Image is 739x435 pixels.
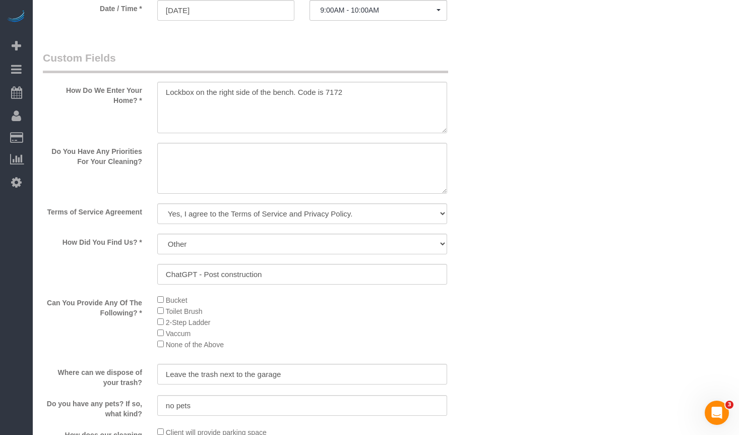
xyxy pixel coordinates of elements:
[43,50,448,73] legend: Custom Fields
[166,296,188,304] span: Bucket
[35,234,150,247] label: How Did You Find Us? *
[35,364,150,388] label: Where can we dispose of your trash?
[320,6,436,14] span: 9:00AM - 10:00AM
[705,401,729,425] iframe: Intercom live chat
[166,330,191,338] span: Vaccum
[157,364,447,385] input: Where can we dispose of your trash?
[35,203,150,217] label: Terms of Service Agreement
[35,143,150,167] label: Do You Have Any Priorities For Your Cleaning?
[165,307,202,315] span: Toilet Brush
[725,401,733,409] span: 3
[35,82,150,105] label: How Do We Enter Your Home? *
[166,318,211,327] span: 2-Step Ladder
[157,395,447,416] input: Do you have any pets? If so, what kind?
[35,294,150,318] label: Can You Provide Any Of The Following? *
[6,10,26,24] img: Automaid Logo
[35,395,150,419] label: Do you have any pets? If so, what kind?
[166,341,224,349] span: None of the Above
